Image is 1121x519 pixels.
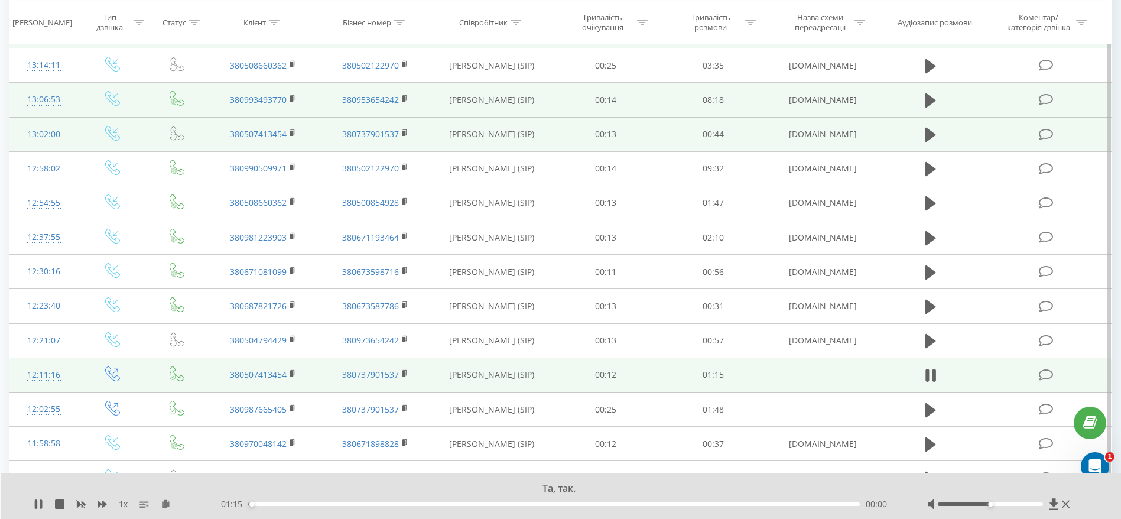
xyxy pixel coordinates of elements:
[21,157,66,180] div: 12:58:02
[431,151,552,186] td: [PERSON_NAME] (SIP)
[431,83,552,117] td: [PERSON_NAME] (SIP)
[659,48,767,83] td: 03:35
[552,48,659,83] td: 00:25
[21,88,66,111] div: 13:06:53
[767,220,879,255] td: [DOMAIN_NAME]
[552,186,659,220] td: 00:13
[138,482,969,495] div: Та, так.
[21,329,66,352] div: 12:21:07
[21,466,66,489] div: 11:53:47
[431,220,552,255] td: [PERSON_NAME] (SIP)
[342,335,399,346] a: 380973654242
[431,393,552,427] td: [PERSON_NAME] (SIP)
[571,12,634,33] div: Тривалість очікування
[230,232,287,243] a: 380981223903
[1105,452,1114,462] span: 1
[1081,452,1109,481] iframe: Intercom live chat
[342,232,399,243] a: 380671193464
[459,17,508,27] div: Співробітник
[659,393,767,427] td: 01:48
[21,398,66,421] div: 12:02:55
[898,17,972,27] div: Аудіозапис розмови
[552,83,659,117] td: 00:14
[659,461,767,495] td: 01:21
[230,472,287,484] a: 380953219306
[659,289,767,323] td: 00:31
[12,17,72,27] div: [PERSON_NAME]
[552,255,659,289] td: 00:11
[342,472,399,484] a: 380502122970
[767,117,879,151] td: [DOMAIN_NAME]
[21,54,66,77] div: 13:14:11
[230,300,287,312] a: 380687821726
[21,226,66,249] div: 12:37:55
[342,128,399,140] a: 380737901537
[552,117,659,151] td: 00:13
[431,255,552,289] td: [PERSON_NAME] (SIP)
[552,461,659,495] td: 00:12
[659,427,767,461] td: 00:37
[230,266,287,277] a: 380671081099
[230,163,287,174] a: 380990509971
[163,17,186,27] div: Статус
[788,12,852,33] div: Назва схеми переадресації
[659,83,767,117] td: 08:18
[343,17,391,27] div: Бізнес номер
[988,502,993,507] div: Accessibility label
[431,48,552,83] td: [PERSON_NAME] (SIP)
[342,197,399,208] a: 380500854928
[767,461,879,495] td: [DOMAIN_NAME]
[342,404,399,415] a: 380737901537
[431,289,552,323] td: [PERSON_NAME] (SIP)
[659,151,767,186] td: 09:32
[767,427,879,461] td: [DOMAIN_NAME]
[659,358,767,392] td: 01:15
[552,358,659,392] td: 00:12
[342,94,399,105] a: 380953654242
[767,323,879,358] td: [DOMAIN_NAME]
[119,498,128,510] span: 1 x
[21,432,66,455] div: 11:58:58
[552,220,659,255] td: 00:13
[342,369,399,380] a: 380737901537
[431,186,552,220] td: [PERSON_NAME] (SIP)
[552,393,659,427] td: 00:25
[21,123,66,146] div: 13:02:00
[679,12,742,33] div: Тривалість розмови
[659,117,767,151] td: 00:44
[552,427,659,461] td: 00:12
[21,260,66,283] div: 12:30:16
[342,163,399,174] a: 380502122970
[552,289,659,323] td: 00:13
[767,186,879,220] td: [DOMAIN_NAME]
[431,358,552,392] td: [PERSON_NAME] (SIP)
[659,255,767,289] td: 00:56
[342,60,399,71] a: 380502122970
[243,17,266,27] div: Клієнт
[230,197,287,208] a: 380508660362
[230,60,287,71] a: 380508660362
[230,438,287,449] a: 380970048142
[342,438,399,449] a: 380671898828
[249,502,254,507] div: Accessibility label
[659,186,767,220] td: 01:47
[767,83,879,117] td: [DOMAIN_NAME]
[342,300,399,312] a: 380673587786
[230,404,287,415] a: 380987665405
[21,294,66,317] div: 12:23:40
[767,151,879,186] td: [DOMAIN_NAME]
[230,94,287,105] a: 380993493770
[21,192,66,215] div: 12:54:55
[659,323,767,358] td: 00:57
[431,323,552,358] td: [PERSON_NAME] (SIP)
[21,364,66,387] div: 12:11:16
[230,369,287,380] a: 380507413454
[866,498,887,510] span: 00:00
[431,461,552,495] td: [PERSON_NAME] (SIP)
[89,12,131,33] div: Тип дзвінка
[767,255,879,289] td: [DOMAIN_NAME]
[230,128,287,140] a: 380507413454
[431,427,552,461] td: [PERSON_NAME] (SIP)
[218,498,248,510] span: - 01:15
[552,323,659,358] td: 00:13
